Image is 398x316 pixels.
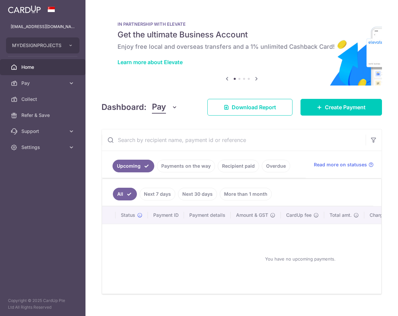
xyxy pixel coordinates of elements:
[301,99,382,116] a: Create Payment
[218,160,259,172] a: Recipient paid
[21,64,65,70] span: Home
[220,188,272,200] a: More than 1 month
[118,59,183,65] a: Learn more about Elevate
[184,206,231,224] th: Payment details
[178,188,217,200] a: Next 30 days
[152,101,178,114] button: Pay
[118,21,366,27] p: IN PARTNERSHIP WITH ELEVATE
[6,37,79,53] button: MYDESIGNPROJECTS
[262,160,290,172] a: Overdue
[121,212,135,218] span: Status
[370,212,397,218] span: Charge date
[102,101,147,113] h4: Dashboard:
[102,11,382,86] img: Renovation banner
[152,101,166,114] span: Pay
[236,212,268,218] span: Amount & GST
[21,80,65,87] span: Pay
[21,144,65,151] span: Settings
[140,188,175,200] a: Next 7 days
[102,129,366,151] input: Search by recipient name, payment id or reference
[21,112,65,119] span: Refer & Save
[157,160,215,172] a: Payments on the way
[148,206,184,224] th: Payment ID
[113,160,154,172] a: Upcoming
[8,5,41,13] img: CardUp
[286,212,312,218] span: CardUp fee
[330,212,352,218] span: Total amt.
[314,161,367,168] span: Read more on statuses
[314,161,374,168] a: Read more on statuses
[113,188,137,200] a: All
[118,29,366,40] h5: Get the ultimate Business Account
[207,99,292,116] a: Download Report
[118,43,366,51] h6: Enjoy free local and overseas transfers and a 1% unlimited Cashback Card!
[232,103,276,111] span: Download Report
[12,42,61,49] span: MYDESIGNPROJECTS
[325,103,366,111] span: Create Payment
[11,23,75,30] p: [EMAIL_ADDRESS][DOMAIN_NAME]
[21,96,65,103] span: Collect
[21,128,65,135] span: Support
